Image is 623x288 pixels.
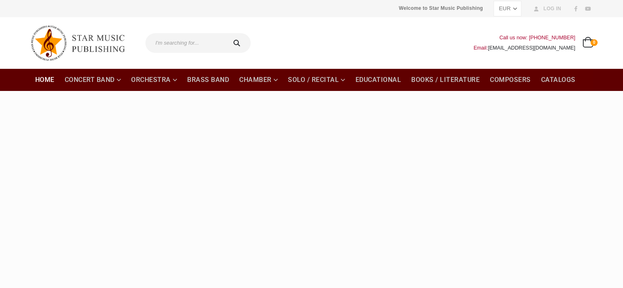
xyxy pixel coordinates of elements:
[473,33,575,43] div: Call us now: [PHONE_NUMBER]
[60,69,126,91] a: Concert Band
[30,69,59,91] a: Home
[406,69,485,91] a: Books / Literature
[582,3,593,14] a: Youtube
[30,21,133,65] img: Star Music Publishing
[488,45,575,51] a: [EMAIL_ADDRESS][DOMAIN_NAME]
[399,2,483,14] span: Welcome to Star Music Publishing
[571,3,581,14] a: Facebook
[234,69,283,91] a: Chamber
[591,39,597,46] span: 0
[126,69,182,91] a: Orchestra
[145,33,225,53] input: I'm searching for...
[283,69,350,91] a: Solo / Recital
[536,69,580,91] a: Catalogs
[225,33,251,53] button: Search
[351,69,406,91] a: Educational
[473,43,575,53] div: Email:
[182,69,234,91] a: Brass Band
[485,69,536,91] a: Composers
[531,3,561,14] a: Log In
